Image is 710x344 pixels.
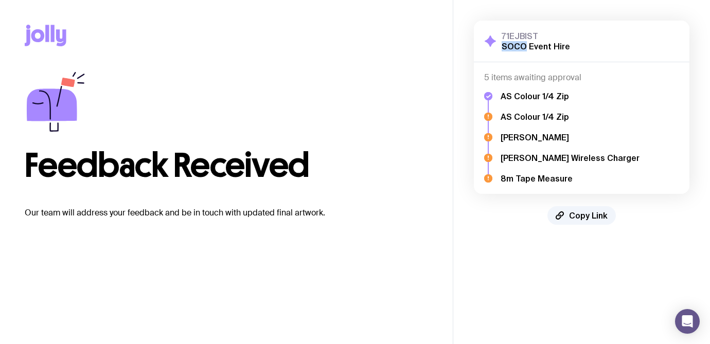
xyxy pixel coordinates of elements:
[25,149,428,182] h1: Feedback Received
[484,73,679,83] h4: 5 items awaiting approval
[25,207,428,219] p: Our team will address your feedback and be in touch with updated final artwork.
[501,112,640,122] h5: AS Colour 1/4 Zip
[569,210,608,221] span: Copy Link
[502,41,570,51] h2: SOCO Event Hire
[501,153,640,163] h5: [PERSON_NAME] Wireless Charger
[501,91,640,101] h5: AS Colour 1/4 Zip
[547,206,616,225] button: Copy Link
[501,132,640,142] h5: [PERSON_NAME]
[502,31,570,41] h3: 71EJBIST
[675,309,700,334] div: Open Intercom Messenger
[501,173,640,184] h5: 8m Tape Measure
